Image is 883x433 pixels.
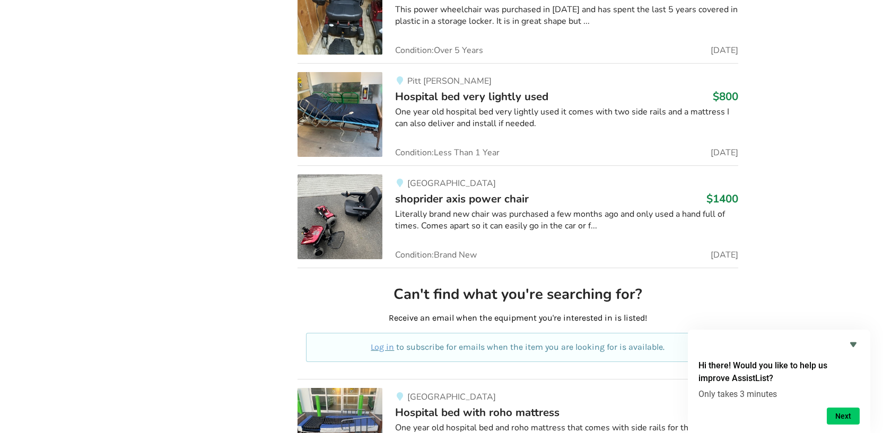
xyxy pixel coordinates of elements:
span: Hospital bed with roho mattress [395,405,559,420]
p: to subscribe for emails when the item you are looking for is available. [319,341,717,354]
span: [GEOGRAPHIC_DATA] [407,178,496,189]
a: bedroom equipment-hospital bed very lightly usedPitt [PERSON_NAME]Hospital bed very lightly used$... [298,63,738,165]
span: Condition: Less Than 1 Year [395,148,500,157]
p: Receive an email when the equipment you're interested in is listed! [306,312,730,324]
span: shoprider axis power chair [395,191,529,206]
div: Hi there! Would you like to help us improve AssistList? [698,338,860,425]
h3: $1400 [706,192,738,206]
span: Hospital bed very lightly used [395,89,548,104]
span: [GEOGRAPHIC_DATA] [407,391,496,403]
h2: Hi there! Would you like to help us improve AssistList? [698,359,860,385]
h3: $800 [713,90,738,103]
img: mobility-shoprider axis power chair [298,174,382,259]
span: [DATE] [711,251,738,259]
p: Only takes 3 minutes [698,389,860,399]
button: Next question [827,408,860,425]
span: Pitt [PERSON_NAME] [407,75,492,87]
h2: Can't find what you're searching for? [306,285,730,304]
button: Hide survey [847,338,860,351]
div: Literally brand new chair was purchased a few months ago and only used a hand full of times. Come... [395,208,738,233]
div: This power wheelchair was purchased in [DATE] and has spent the last 5 years covered in plastic i... [395,4,738,28]
a: Log in [371,342,394,352]
span: [DATE] [711,46,738,55]
div: One year old hospital bed very lightly used it comes with two side rails and a mattress I can als... [395,106,738,130]
span: Condition: Over 5 Years [395,46,483,55]
img: bedroom equipment-hospital bed very lightly used [298,72,382,157]
span: [DATE] [711,148,738,157]
span: Condition: Brand New [395,251,477,259]
a: mobility-shoprider axis power chair [GEOGRAPHIC_DATA]shoprider axis power chair$1400Literally bra... [298,165,738,268]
